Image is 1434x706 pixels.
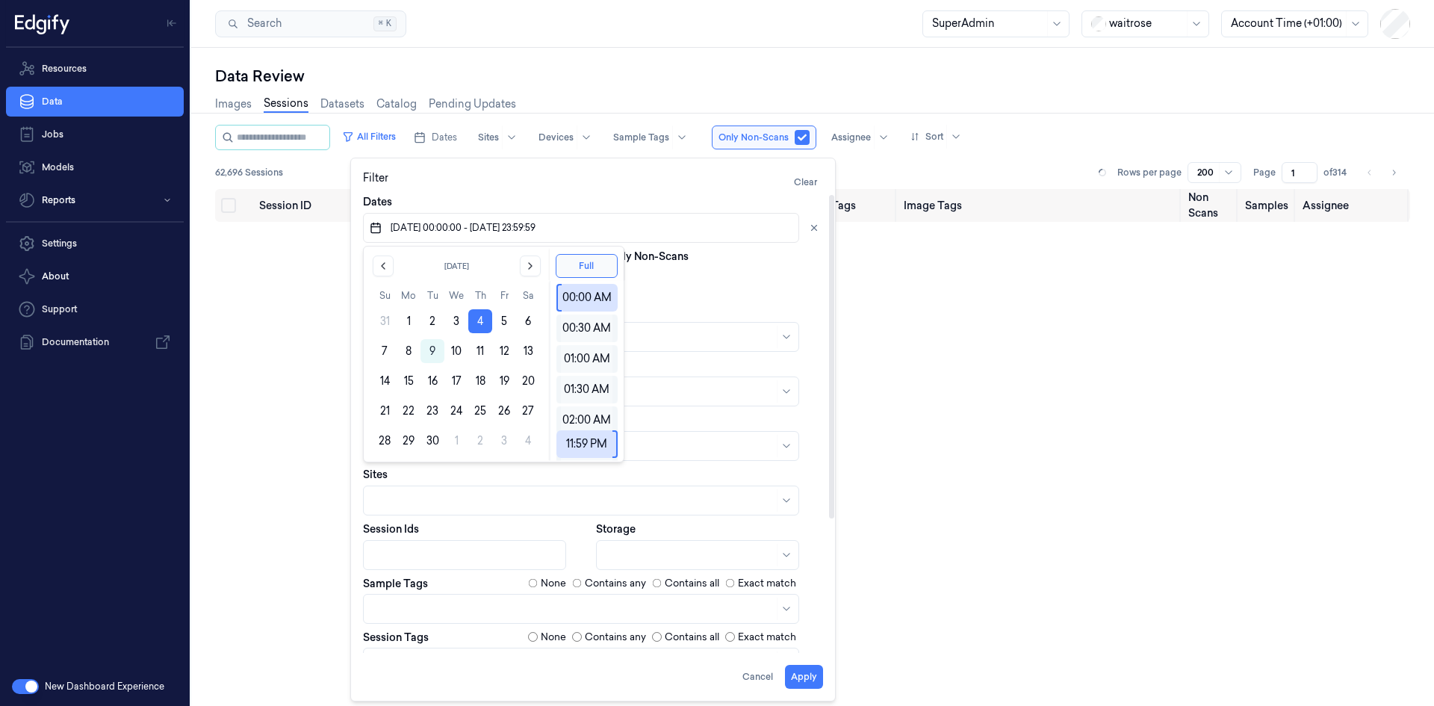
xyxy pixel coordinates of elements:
span: Dates [432,131,457,144]
button: Sunday, September 28th, 2025 [373,429,397,453]
label: Sites [363,467,388,482]
button: Wednesday, September 3rd, 2025 [444,309,468,333]
button: Sunday, August 31st, 2025 [373,309,397,333]
th: Samples [1239,189,1296,222]
th: Non Scans [1182,189,1239,222]
button: Sunday, September 14th, 2025 [373,369,397,393]
button: Wednesday, September 10th, 2025 [444,339,468,363]
p: Rows per page [1117,166,1182,179]
button: Friday, September 5th, 2025 [492,309,516,333]
label: Contains all [665,576,719,591]
a: Catalog [376,96,417,112]
button: Go to next page [1383,162,1404,183]
button: [DATE] [403,256,511,276]
label: None [541,630,566,645]
a: Jobs [6,120,184,149]
label: Contains any [585,576,646,591]
button: Tuesday, September 30th, 2025 [420,429,444,453]
button: Friday, September 12th, 2025 [492,339,516,363]
button: Saturday, September 13th, 2025 [516,339,540,363]
button: Sunday, September 7th, 2025 [373,339,397,363]
span: [DATE] 00:00:00 - [DATE] 23:59:59 [388,221,536,235]
button: Wednesday, September 17th, 2025 [444,369,468,393]
button: Thursday, September 25th, 2025 [468,399,492,423]
button: Wednesday, September 24th, 2025 [444,399,468,423]
button: Tuesday, September 23rd, 2025 [420,399,444,423]
button: About [6,261,184,291]
a: Documentation [6,327,184,357]
th: Image Tags [898,189,1182,222]
a: Pending Updates [429,96,516,112]
label: Exact match [738,630,796,645]
button: Saturday, October 4th, 2025 [516,429,540,453]
label: Exact match [738,576,796,591]
button: Thursday, September 11th, 2025 [468,339,492,363]
button: Friday, September 19th, 2025 [492,369,516,393]
label: Session Ids [363,521,419,536]
button: Select all [221,198,236,213]
th: Tuesday [420,288,444,303]
button: Apply [785,665,823,689]
table: September 2025 [373,288,540,453]
label: Sample Tags [363,578,428,589]
th: Wednesday [444,288,468,303]
th: Assignee [1297,189,1410,222]
a: Data [6,87,184,117]
span: of 314 [1323,166,1347,179]
button: Search⌘K [215,10,406,37]
button: All Filters [336,125,402,149]
span: Search [241,16,282,31]
div: Data Review [215,66,1410,87]
label: Dates [363,194,392,209]
button: Monday, September 29th, 2025 [397,429,420,453]
button: Go to the Previous Month [373,256,394,276]
th: Friday [492,288,516,303]
button: Tuesday, September 16th, 2025 [420,369,444,393]
button: Friday, September 26th, 2025 [492,399,516,423]
label: Storage [596,521,636,536]
button: Sunday, September 21st, 2025 [373,399,397,423]
th: Sunday [373,288,397,303]
a: Models [6,152,184,182]
button: Monday, September 15th, 2025 [397,369,420,393]
div: 01:00 AM [561,345,612,373]
button: Tuesday, September 2nd, 2025 [420,309,444,333]
a: Images [215,96,252,112]
span: Only Non-Scans [718,131,789,144]
div: 00:30 AM [561,315,612,342]
label: Session Tags [363,632,429,642]
th: Monday [397,288,420,303]
nav: pagination [1359,162,1404,183]
a: Resources [6,54,184,84]
button: Dates [408,126,463,149]
a: Sessions [264,96,308,113]
th: Session ID [253,189,405,222]
th: Thursday [468,288,492,303]
button: Clear [788,170,823,194]
div: 02:00 AM [561,406,612,434]
button: Reports [6,185,184,215]
button: Wednesday, October 1st, 2025 [444,429,468,453]
button: Thursday, September 4th, 2025, selected [468,309,492,333]
a: Datasets [320,96,364,112]
button: Friday, October 3rd, 2025 [492,429,516,453]
button: Monday, September 1st, 2025 [397,309,420,333]
label: Contains all [665,630,719,645]
button: Toggle Navigation [160,11,184,35]
span: 62,696 Sessions [215,166,283,179]
button: Cancel [736,665,779,689]
div: 01:30 AM [561,376,612,403]
span: Page [1253,166,1276,179]
label: Only Non-Scans [608,249,689,264]
div: 00:00 AM [562,284,612,312]
div: 11:59 PM [561,430,612,458]
button: Monday, September 22nd, 2025 [397,399,420,423]
button: Saturday, September 20th, 2025 [516,369,540,393]
button: Saturday, September 6th, 2025 [516,309,540,333]
button: Go to the Next Month [520,256,541,276]
label: None [541,576,566,591]
th: Saturday [516,288,540,303]
a: Settings [6,229,184,258]
button: Today, Tuesday, September 9th, 2025 [420,339,444,363]
label: Contains any [585,630,646,645]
